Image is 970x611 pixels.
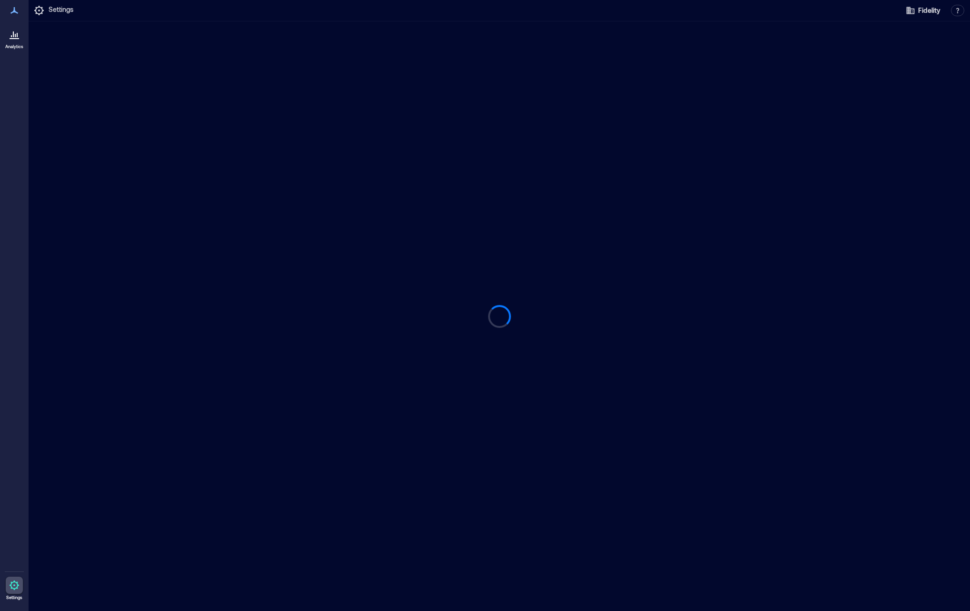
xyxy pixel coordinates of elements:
a: Settings [3,574,26,603]
button: Fidelity [903,3,943,18]
p: Settings [49,5,73,16]
span: Fidelity [918,6,940,15]
a: Analytics [2,23,26,52]
p: Settings [6,595,22,601]
p: Analytics [5,44,23,50]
